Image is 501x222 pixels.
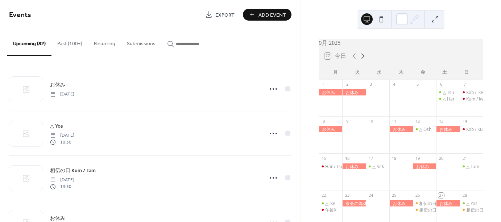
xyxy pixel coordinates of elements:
[443,96,455,102] div: △ Har
[321,155,326,161] div: 15
[389,200,413,206] div: お休み
[342,89,366,95] div: お休み
[321,82,326,87] div: 1
[462,193,467,198] div: 28
[325,163,343,170] div: Har / Tsu
[319,89,342,95] div: お休み
[460,89,483,95] div: Kob / Ike
[415,82,421,87] div: 5
[415,155,421,161] div: 19
[243,9,291,21] button: Add Event
[436,89,460,95] div: △ Tsu
[460,126,483,132] div: Kob / Kus
[258,11,286,19] span: Add Event
[50,123,63,130] span: △ Yos
[460,207,483,213] div: 相伝の日 Kum / Tam
[462,119,467,124] div: 14
[325,200,335,206] div: △ Ike
[413,163,436,170] div: お休み
[419,126,431,132] div: △ Osh
[7,29,51,56] button: Upcoming (82)
[434,65,455,80] div: 土
[319,207,342,213] div: 午後X
[460,96,483,102] div: Kum / Iwa
[368,155,373,161] div: 17
[342,163,366,170] div: お休み
[415,119,421,124] div: 12
[392,193,397,198] div: 25
[466,126,485,132] div: Kob / Kus
[466,200,477,206] div: △ Yos
[319,126,342,132] div: お休み
[466,163,479,170] div: △ Tam
[419,207,461,213] div: 相伝の日Kob/Har/Tsu
[321,193,326,198] div: 22
[460,200,483,206] div: △ Yos
[390,65,412,80] div: 木
[443,89,454,95] div: △ Tsu
[436,200,460,206] div: お休み
[456,65,477,80] div: 日
[413,200,436,206] div: 相伝の日Osh/Nos
[342,200,366,206] div: 茶会の為休み
[466,96,486,102] div: Kum / Iwa
[438,155,444,161] div: 20
[462,155,467,161] div: 21
[344,155,350,161] div: 16
[346,65,368,80] div: 火
[368,65,390,80] div: 水
[88,29,121,55] button: Recurring
[436,126,460,132] div: お休み
[368,193,373,198] div: 24
[372,163,384,170] div: △ Sek
[438,119,444,124] div: 13
[389,126,413,132] div: お休み
[215,11,235,19] span: Export
[413,126,436,132] div: △ Osh
[50,139,74,145] span: 10:30
[344,82,350,87] div: 2
[50,81,65,89] a: お休み
[51,29,88,55] button: Past (100+)
[438,82,444,87] div: 6
[121,29,161,55] button: Submissions
[436,96,460,102] div: △ Har
[325,207,336,213] div: 午後X
[368,119,373,124] div: 10
[344,119,350,124] div: 9
[324,65,346,80] div: 月
[321,119,326,124] div: 8
[319,39,483,47] div: 9月 2025
[462,82,467,87] div: 7
[460,163,483,170] div: △ Tam
[319,200,342,206] div: △ Ike
[50,122,63,130] a: △ Yos
[200,9,240,21] a: Export
[50,166,96,175] a: 相伝の日 Kum / Tam
[344,193,350,198] div: 23
[392,82,397,87] div: 4
[50,177,74,183] span: [DATE]
[366,163,389,170] div: △ Sek
[50,183,74,190] span: 13:30
[9,8,31,22] span: Events
[466,89,483,95] div: Kob / Ike
[392,119,397,124] div: 11
[438,193,444,198] div: 27
[368,82,373,87] div: 3
[50,132,74,139] span: [DATE]
[392,155,397,161] div: 18
[319,163,342,170] div: Har / Tsu
[413,207,436,213] div: 相伝の日Kob/Har/Tsu
[412,65,434,80] div: 金
[50,81,65,89] span: お休み
[415,193,421,198] div: 26
[419,200,454,206] div: 相伝の日Osh/Nos
[50,91,74,98] span: [DATE]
